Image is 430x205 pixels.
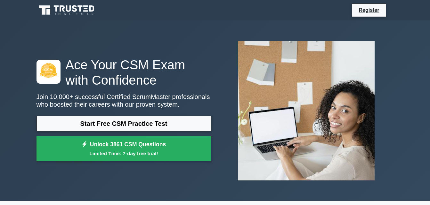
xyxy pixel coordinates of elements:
[355,6,383,14] a: Register
[37,116,211,131] a: Start Free CSM Practice Test
[45,150,203,157] small: Limited Time: 7-day free trial!
[37,93,211,108] p: Join 10,000+ successful Certified ScrumMaster professionals who boosted their careers with our pr...
[37,136,211,162] a: Unlock 3861 CSM QuestionsLimited Time: 7-day free trial!
[37,57,211,88] h1: Ace Your CSM Exam with Confidence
